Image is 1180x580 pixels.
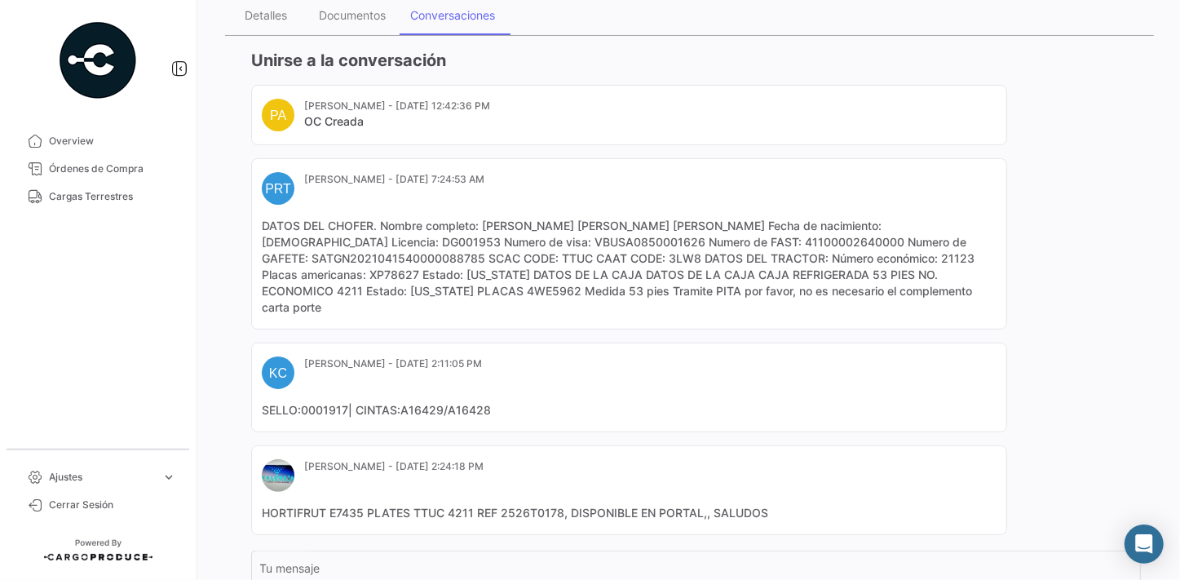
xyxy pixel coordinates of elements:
h3: Unirse a la conversación [251,49,1141,72]
a: Overview [13,127,183,155]
mat-card-content: SELLO:0001917| CINTAS:A16429/A16428 [262,402,997,418]
div: Conversaciones [410,8,495,22]
div: PA [262,99,294,131]
mat-card-subtitle: [PERSON_NAME] - [DATE] 2:24:18 PM [304,459,484,474]
mat-card-subtitle: [PERSON_NAME] - [DATE] 7:24:53 AM [304,172,484,187]
mat-card-subtitle: [PERSON_NAME] - [DATE] 2:11:05 PM [304,356,482,371]
span: Cargas Terrestres [49,189,176,204]
div: PRT [262,172,294,205]
div: KC [262,356,294,389]
mat-card-subtitle: [PERSON_NAME] - [DATE] 12:42:36 PM [304,99,490,113]
div: Documentos [319,8,386,22]
span: expand_more [161,470,176,485]
img: VALENCIA%20LOGO.jpg [262,459,294,492]
img: powered-by.png [57,20,139,101]
div: Detalles [245,8,287,22]
span: Órdenes de Compra [49,162,176,176]
div: Abrir Intercom Messenger [1125,525,1164,564]
mat-card-title: OC Creada [304,113,490,130]
mat-card-content: HORTIFRUT E7435 PLATES TTUC 4211 REF 2526T0178, DISPONIBLE EN PORTAL,, SALUDOS [262,505,997,521]
span: Overview [49,134,176,148]
span: Cerrar Sesión [49,498,176,512]
mat-card-content: DATOS DEL CHOFER. Nombre completo: [PERSON_NAME] [PERSON_NAME] [PERSON_NAME] Fecha de nacimiento:... [262,218,997,316]
a: Cargas Terrestres [13,183,183,210]
span: Ajustes [49,470,155,485]
a: Órdenes de Compra [13,155,183,183]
